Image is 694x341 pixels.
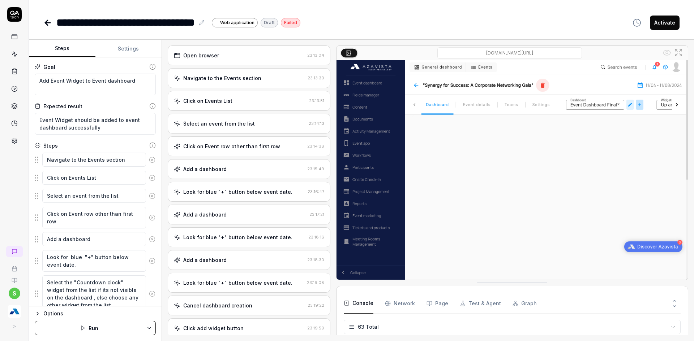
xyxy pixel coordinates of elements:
[513,293,537,314] button: Graph
[183,52,219,59] div: Open browser
[183,256,227,264] div: Add a dashboard
[43,102,82,110] div: Expected result
[673,47,684,58] button: Open in full screen
[29,40,95,57] button: Steps
[8,305,21,318] img: Azavista Logo
[307,280,324,285] time: 23:19:08
[43,309,156,318] div: Options
[661,47,673,58] button: Show all interative elements
[146,189,158,203] button: Remove step
[9,288,20,299] button: s
[35,309,156,318] button: Options
[281,18,300,27] div: Failed
[628,16,646,30] button: View version history
[309,212,324,217] time: 23:17:21
[183,324,244,332] div: Click add widget button
[183,143,280,150] div: Click on Event row other than first row
[3,299,26,319] button: Azavista Logo
[35,275,156,312] div: Suggestions
[183,188,292,196] div: Look for blue "+" button below event date.
[43,142,58,149] div: Steps
[650,16,680,30] button: Activate
[307,144,324,149] time: 23:14:38
[308,303,324,308] time: 23:19:22
[309,98,324,103] time: 23:13:51
[146,171,158,185] button: Remove step
[146,232,158,246] button: Remove step
[35,188,156,204] div: Suggestions
[35,250,156,272] div: Suggestions
[308,189,324,194] time: 23:16:47
[183,279,292,287] div: Look for blue "+" button below event date.
[337,60,688,280] img: Screenshot
[309,121,324,126] time: 23:14:13
[183,97,232,105] div: Click on Events List
[43,63,55,71] div: Goal
[344,293,373,314] button: Console
[183,74,261,82] div: Navigate to the Events section
[35,206,156,229] div: Suggestions
[35,321,143,335] button: Run
[35,152,156,167] div: Suggestions
[212,18,258,27] a: Web application
[146,210,158,225] button: Remove step
[261,18,278,27] div: Draft
[427,293,448,314] button: Page
[307,325,324,331] time: 23:19:59
[307,166,324,171] time: 23:15:49
[6,246,23,257] a: New conversation
[146,153,158,167] button: Remove step
[95,40,162,57] button: Settings
[3,272,26,283] a: Documentation
[183,233,292,241] div: Look for blue "+" button below event date.
[460,293,501,314] button: Test & Agent
[35,170,156,185] div: Suggestions
[146,254,158,268] button: Remove step
[307,53,324,58] time: 23:13:04
[183,120,255,127] div: Select an event from the list
[183,211,227,218] div: Add a dashboard
[307,257,324,262] time: 23:18:30
[183,302,252,309] div: Cancel dashboard creation
[35,232,156,247] div: Suggestions
[220,19,254,26] span: Web application
[385,293,415,314] button: Network
[308,75,324,80] time: 23:13:30
[183,165,227,173] div: Add a dashboard
[3,260,26,272] a: Book a call with us
[308,235,324,240] time: 23:18:16
[146,287,158,301] button: Remove step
